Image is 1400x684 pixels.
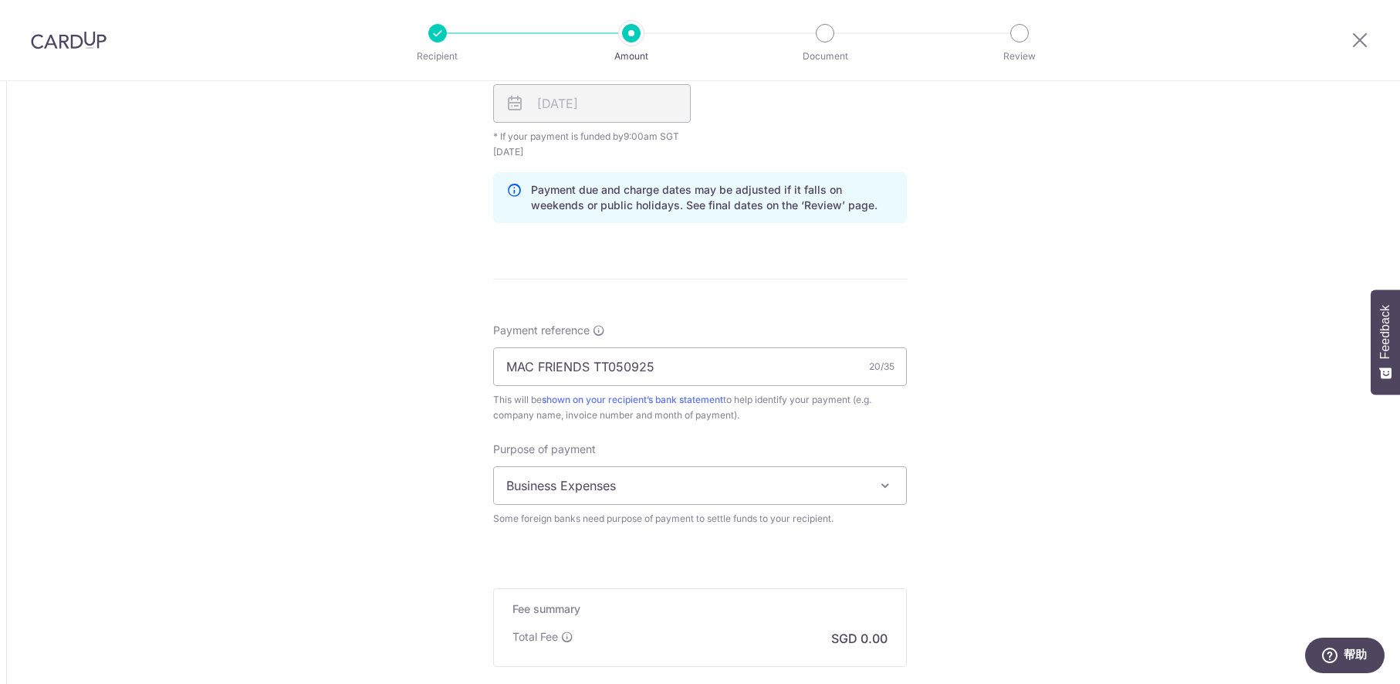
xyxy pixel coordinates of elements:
[831,629,888,648] p: SGD 0.00
[542,394,723,405] a: shown on your recipient’s bank statement
[494,467,906,504] span: Business Expenses
[493,392,907,423] div: This will be to help identify your payment (e.g. company name, invoice number and month of payment).
[869,359,894,374] div: 20/35
[493,129,691,160] span: * If your payment is funded by
[1371,290,1400,394] button: Feedback - Show survey
[962,49,1077,64] p: Review
[380,49,495,64] p: Recipient
[1304,638,1385,676] iframe: 打开一个小组件，您可以在其中找到更多信息
[768,49,882,64] p: Document
[493,323,590,338] span: Payment reference
[31,31,107,49] img: CardUp
[512,601,888,617] h5: Fee summary
[493,442,596,457] label: Purpose of payment
[493,466,907,505] span: Business Expenses
[493,511,907,527] div: Some foreign banks need purpose of payment to settle funds to your recipient.
[1378,305,1392,359] span: Feedback
[512,629,558,645] p: Total Fee
[574,49,688,64] p: Amount
[531,182,894,213] p: Payment due and charge dates may be adjusted if it falls on weekends or public holidays. See fina...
